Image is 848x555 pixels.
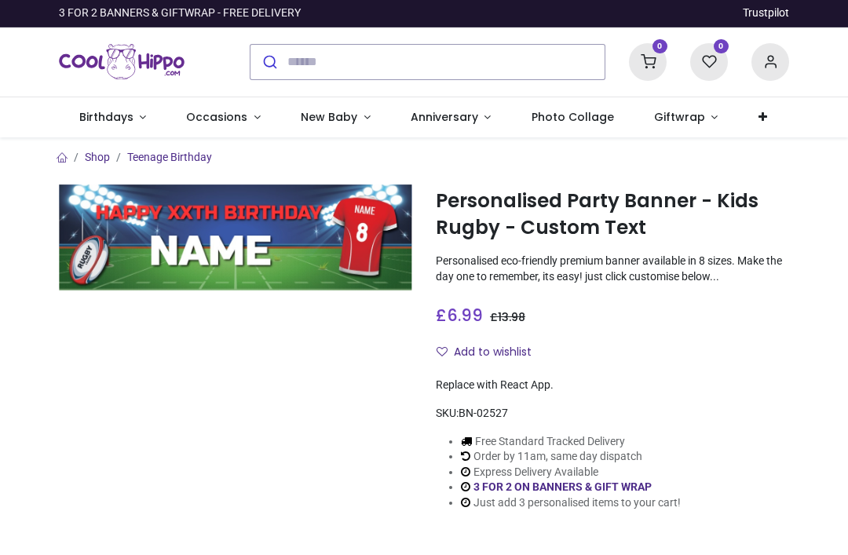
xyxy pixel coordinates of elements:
span: £ [436,304,483,327]
i: Add to wishlist [437,346,448,357]
span: New Baby [301,109,357,125]
a: Birthdays [59,97,166,138]
a: Shop [85,151,110,163]
img: Personalised Party Banner - Kids Rugby - Custom Text [59,184,412,290]
div: SKU: [436,406,789,422]
a: Occasions [166,97,281,138]
button: Submit [250,45,287,79]
img: Cool Hippo [59,40,185,84]
span: Giftwrap [654,109,705,125]
a: Anniversary [390,97,511,138]
a: Trustpilot [743,5,789,21]
div: Replace with React App. [436,378,789,393]
a: New Baby [281,97,391,138]
a: 0 [629,54,667,67]
li: Express Delivery Available [461,465,681,480]
span: 6.99 [447,304,483,327]
a: Logo of Cool Hippo [59,40,185,84]
sup: 0 [714,39,729,54]
a: Teenage Birthday [127,151,212,163]
h1: Personalised Party Banner - Kids Rugby - Custom Text [436,188,789,242]
a: 0 [690,54,728,67]
span: BN-02527 [459,407,508,419]
span: Anniversary [411,109,478,125]
p: Personalised eco-friendly premium banner available in 8 sizes. Make the day one to remember, its ... [436,254,789,284]
li: Free Standard Tracked Delivery [461,434,681,450]
span: Photo Collage [532,109,614,125]
li: Order by 11am, same day dispatch [461,449,681,465]
a: 3 FOR 2 ON BANNERS & GIFT WRAP [473,480,652,493]
li: Just add 3 personalised items to your cart! [461,495,681,511]
span: Birthdays [79,109,133,125]
div: 3 FOR 2 BANNERS & GIFTWRAP - FREE DELIVERY [59,5,301,21]
span: 13.98 [498,309,525,325]
a: Giftwrap [634,97,738,138]
span: £ [490,309,525,325]
span: Occasions [186,109,247,125]
sup: 0 [652,39,667,54]
button: Add to wishlistAdd to wishlist [436,339,545,366]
